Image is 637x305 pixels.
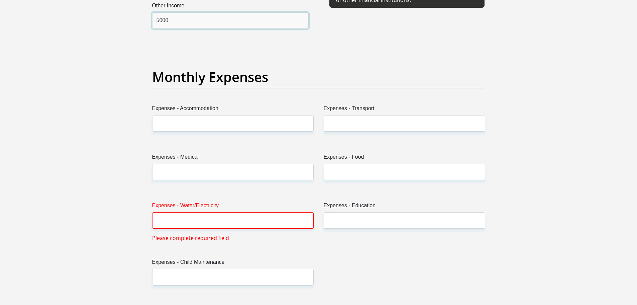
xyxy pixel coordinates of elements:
input: Expenses - Accommodation [152,115,314,132]
input: Other Income [152,12,309,29]
input: Expenses - Education [324,212,485,229]
input: Expenses - Water/Electricity [152,212,314,229]
h2: Monthly Expenses [152,69,485,85]
span: Please complete required field [152,234,229,242]
label: Expenses - Child Maintenance [152,258,314,269]
label: Expenses - Medical [152,153,314,164]
label: Expenses - Water/Electricity [152,202,314,212]
input: Expenses - Child Maintenance [152,269,314,285]
label: Expenses - Accommodation [152,104,314,115]
label: Expenses - Transport [324,104,485,115]
input: Expenses - Medical [152,164,314,180]
label: Expenses - Education [324,202,485,212]
label: Expenses - Food [324,153,485,164]
input: Expenses - Food [324,164,485,180]
input: Expenses - Transport [324,115,485,132]
label: Other Income [152,2,309,12]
